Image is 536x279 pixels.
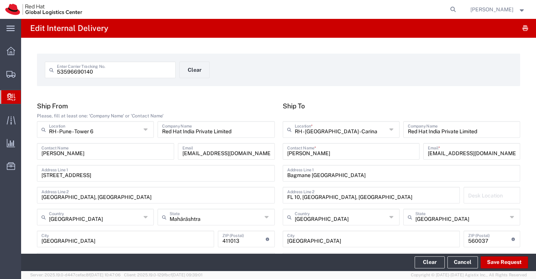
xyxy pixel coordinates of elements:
[37,102,275,110] h5: Ship From
[447,256,478,268] a: Cancel
[124,273,202,277] span: Client: 2025.19.0-129fbcf
[5,4,82,15] img: logo
[37,113,275,119] div: Please, fill at least one: 'Company Name' or 'Contact Name'
[481,256,528,268] button: Save Request
[415,256,445,268] button: Clear
[90,273,121,277] span: [DATE] 10:47:06
[283,102,521,110] h5: Ship To
[179,62,210,78] button: Clear
[411,272,527,278] span: Copyright © [DATE]-[DATE] Agistix Inc., All Rights Reserved
[470,5,513,14] span: Sumitra Hansdah
[470,5,526,14] button: [PERSON_NAME]
[172,273,202,277] span: [DATE] 09:39:01
[30,19,108,38] h4: Edit Internal Delivery
[30,273,121,277] span: Server: 2025.19.0-d447cefac8f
